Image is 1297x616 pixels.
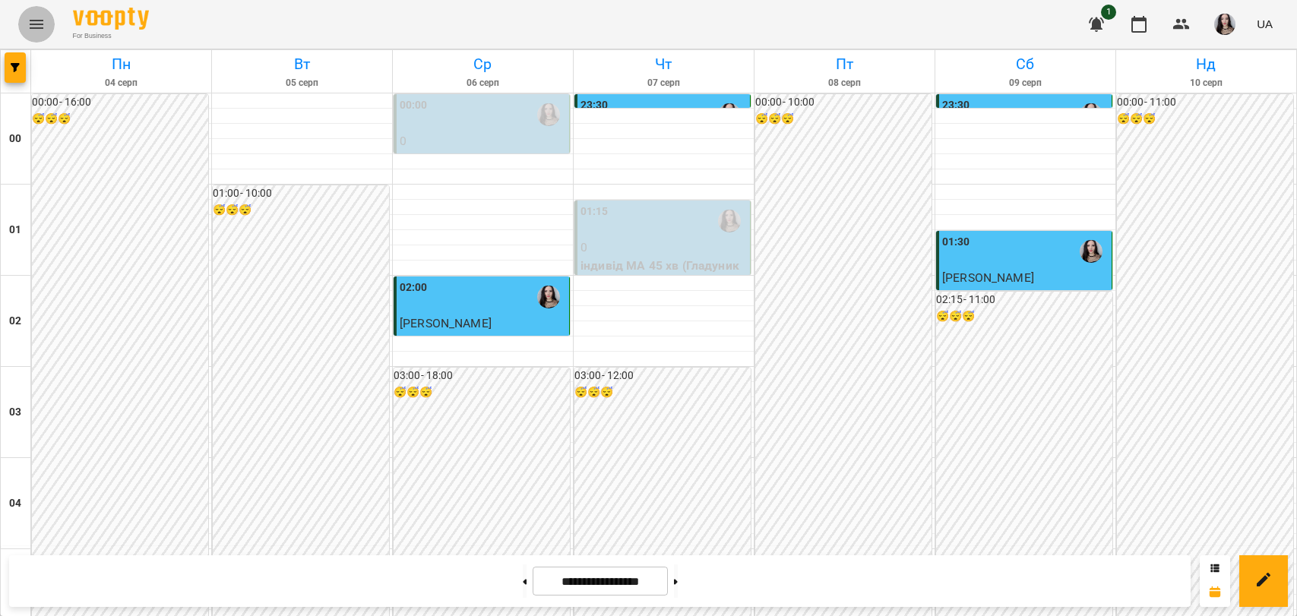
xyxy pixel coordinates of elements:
[18,6,55,43] button: Menu
[1117,94,1293,111] h6: 00:00 - 11:00
[400,316,492,330] span: [PERSON_NAME]
[73,31,149,41] span: For Business
[580,257,747,292] p: індивід МА 45 хв (Гладуник [PERSON_NAME])
[1080,240,1102,263] img: Габорак Галина
[214,76,390,90] h6: 05 серп
[537,103,560,126] img: Габорак Галина
[936,292,1112,308] h6: 02:15 - 11:00
[9,404,21,421] h6: 03
[574,384,751,401] h6: 😴😴😴
[400,333,566,351] p: індивід шч 45 хв
[1101,5,1116,20] span: 1
[755,94,932,111] h6: 00:00 - 10:00
[9,131,21,147] h6: 00
[395,76,571,90] h6: 06 серп
[9,222,21,239] h6: 01
[9,313,21,330] h6: 02
[757,52,932,76] h6: Пт
[1080,103,1102,126] img: Габорак Галина
[400,132,566,150] p: 0
[73,8,149,30] img: Voopty Logo
[1118,52,1294,76] h6: Нд
[33,52,209,76] h6: Пн
[1118,76,1294,90] h6: 10 серп
[1117,111,1293,128] h6: 😴😴😴
[580,97,609,114] label: 23:30
[757,76,932,90] h6: 08 серп
[213,202,389,219] h6: 😴😴😴
[576,76,751,90] h6: 07 серп
[938,52,1113,76] h6: Сб
[32,111,208,128] h6: 😴😴😴
[942,287,1109,305] p: індивід шч 45 хв
[755,111,932,128] h6: 😴😴😴
[9,495,21,512] h6: 04
[537,286,560,308] img: Габорак Галина
[942,234,970,251] label: 01:30
[400,280,428,296] label: 02:00
[936,308,1112,325] h6: 😴😴😴
[400,150,566,186] p: індивід матем 45 хв ([PERSON_NAME])
[394,384,570,401] h6: 😴😴😴
[1251,10,1279,38] button: UA
[580,204,609,220] label: 01:15
[400,97,428,114] label: 00:00
[580,239,747,257] p: 0
[574,368,751,384] h6: 03:00 - 12:00
[938,76,1113,90] h6: 09 серп
[718,103,741,126] img: Габорак Галина
[942,97,970,114] label: 23:30
[213,185,389,202] h6: 01:00 - 10:00
[394,368,570,384] h6: 03:00 - 18:00
[576,52,751,76] h6: Чт
[395,52,571,76] h6: Ср
[214,52,390,76] h6: Вт
[1257,16,1273,32] span: UA
[942,270,1034,285] span: [PERSON_NAME]
[33,76,209,90] h6: 04 серп
[1214,14,1235,35] img: 23d2127efeede578f11da5c146792859.jpg
[32,94,208,111] h6: 00:00 - 16:00
[718,210,741,232] img: Габорак Галина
